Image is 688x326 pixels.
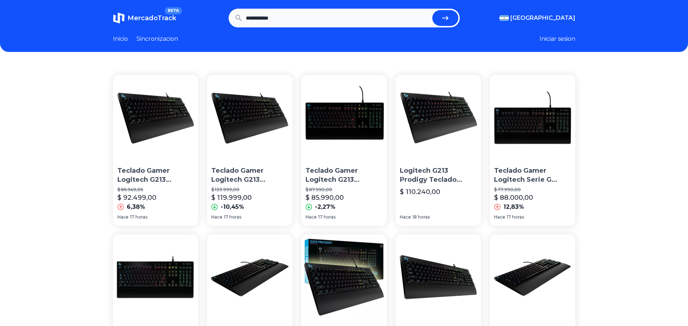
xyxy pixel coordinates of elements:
[395,75,481,226] a: Logitech G213 Prodigy Teclado Gamer Rgb Retroiluminado Sin ÑLogitech G213 Prodigy Teclado Gamer R...
[395,75,481,160] img: Logitech G213 Prodigy Teclado Gamer Rgb Retroiluminado Sin Ñ
[301,75,387,226] a: Teclado Gamer Logitech G213 Prodigy GamingTeclado Gamer Logitech G213 Prodigy Gaming$ 87.990,00$ ...
[221,203,244,211] p: -10,45%
[117,214,129,220] span: Hace
[207,234,293,320] img: Teclado Gamer Gamer G213 Prodigy Logitech G
[211,166,288,184] p: Teclado Gamer Logitech G213 Prodigy Rgb Retroiluminado Cuota
[130,214,147,220] span: 17 horas
[395,234,481,320] img: Teclado Gamer Logitech Gaming G213 Luz Rgb Chroma Pc Ps4
[507,214,524,220] span: 17 horas
[494,193,533,203] p: $ 88.000,00
[318,214,336,220] span: 17 horas
[315,203,336,211] p: -2,27%
[494,166,571,184] p: Teclado Gamer Logitech Serie G Prodigy G213 Qwerty Español De Color Negro Con [PERSON_NAME] Rgb
[490,234,575,320] img: Teclado Gamer Gamer G213 Prodigy Logitech G Color Del Teclado Negro Idioma Español
[412,214,430,220] span: 18 horas
[503,203,524,211] p: 12,83%
[113,12,125,24] img: MercadoTrack
[165,7,182,14] span: BETA
[117,187,194,193] p: $ 86.949,06
[113,12,176,24] a: MercadoTrackBETA
[211,214,222,220] span: Hace
[117,193,156,203] p: $ 92.499,00
[499,15,509,21] img: Argentina
[490,75,575,226] a: Teclado Gamer Logitech Serie G Prodigy G213 Qwerty Español De Color Negro Con Luz RgbTeclado Game...
[400,214,411,220] span: Hace
[494,214,505,220] span: Hace
[301,234,387,320] img: Teclado Gamer Mecanico Logitech G213 Prodigy Rgb Pro Esport
[490,75,575,160] img: Teclado Gamer Logitech Serie G Prodigy G213 Qwerty Español De Color Negro Con Luz Rgb
[113,234,199,320] img: Teclado Gamer Retroiluminado Logitech G213 Rgb Macros
[127,203,145,211] p: 6,38%
[400,166,477,184] p: Logitech G213 Prodigy Teclado Gamer Rgb Retroiluminado Sin Ñ
[306,166,382,184] p: Teclado Gamer Logitech G213 Prodigy Gaming
[510,14,575,22] span: [GEOGRAPHIC_DATA]
[306,193,344,203] p: $ 85.990,00
[207,75,293,226] a: Teclado Gamer Logitech G213 Prodigy Rgb Retroiluminado CuotaTeclado Gamer Logitech G213 Prodigy R...
[306,187,382,193] p: $ 87.990,00
[113,75,199,160] img: Teclado Gamer Logitech G213 Prodigy Rgb Retroiluminado Gtia
[207,75,293,160] img: Teclado Gamer Logitech G213 Prodigy Rgb Retroiluminado Cuota
[400,187,440,197] p: $ 110.240,00
[301,75,387,160] img: Teclado Gamer Logitech G213 Prodigy Gaming
[306,214,317,220] span: Hace
[137,35,178,43] a: Sincronizacion
[113,35,128,43] a: Inicio
[494,187,571,193] p: $ 77.990,00
[499,14,575,22] button: [GEOGRAPHIC_DATA]
[117,166,194,184] p: Teclado Gamer Logitech G213 Prodigy Rgb Retroiluminado Gtia
[224,214,241,220] span: 17 horas
[211,193,252,203] p: $ 119.999,00
[540,35,575,43] button: Iniciar sesion
[127,14,176,22] span: MercadoTrack
[211,187,288,193] p: $ 133.999,00
[113,75,199,226] a: Teclado Gamer Logitech G213 Prodigy Rgb Retroiluminado GtiaTeclado Gamer Logitech G213 Prodigy Rg...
